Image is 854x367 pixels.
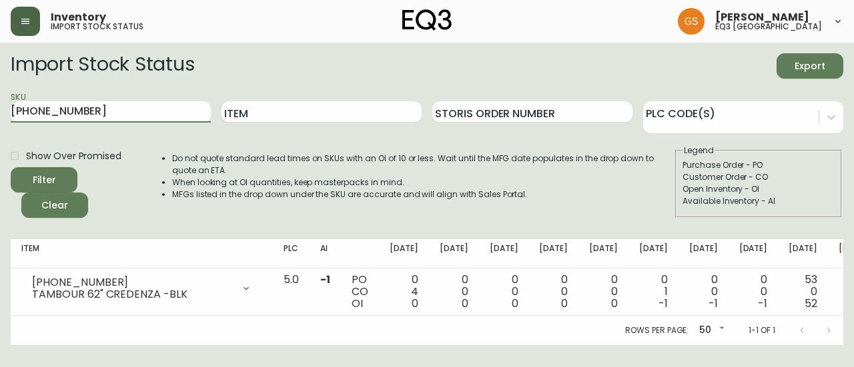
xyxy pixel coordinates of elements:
[678,8,705,35] img: 6b403d9c54a9a0c30f681d41f5fc2571
[32,197,77,214] span: Clear
[709,296,718,311] span: -1
[777,53,843,79] button: Export
[11,167,77,192] button: Filter
[611,296,618,311] span: 0
[490,274,518,310] div: 0 0
[379,239,429,268] th: [DATE]
[429,239,479,268] th: [DATE]
[789,274,817,310] div: 53 0
[715,12,809,23] span: [PERSON_NAME]
[639,274,668,310] div: 0 1
[51,12,106,23] span: Inventory
[26,149,121,163] span: Show Over Promised
[172,153,674,177] li: Do not quote standard lead times on SKUs with an OI of 10 or less. Wait until the MFG date popula...
[440,274,468,310] div: 0 0
[512,296,518,311] span: 0
[683,195,835,207] div: Available Inventory - AI
[528,239,578,268] th: [DATE]
[659,296,668,311] span: -1
[32,288,233,300] div: TAMBOUR 62" CREDENZA -BLK
[561,296,568,311] span: 0
[51,23,143,31] h5: import stock status
[352,274,368,310] div: PO CO
[21,274,262,303] div: [PHONE_NUMBER]TAMBOUR 62" CREDENZA -BLK
[683,183,835,195] div: Open Inventory - OI
[32,276,233,288] div: [PHONE_NUMBER]
[805,296,817,311] span: 52
[739,274,768,310] div: 0 0
[689,274,718,310] div: 0 0
[589,274,618,310] div: 0 0
[729,239,779,268] th: [DATE]
[778,239,828,268] th: [DATE]
[320,272,330,287] span: -1
[390,274,418,310] div: 0 4
[352,296,363,311] span: OI
[273,268,310,316] td: 5.0
[628,239,679,268] th: [DATE]
[787,58,833,75] span: Export
[172,188,674,200] li: MFGs listed in the drop down under the SKU are accurate and will align with Sales Portal.
[694,320,727,342] div: 50
[539,274,568,310] div: 0 0
[758,296,767,311] span: -1
[679,239,729,268] th: [DATE]
[11,53,194,79] h2: Import Stock Status
[402,9,452,31] img: logo
[625,324,689,336] p: Rows per page:
[715,23,822,31] h5: eq3 [GEOGRAPHIC_DATA]
[310,239,341,268] th: AI
[11,239,273,268] th: Item
[273,239,310,268] th: PLC
[578,239,628,268] th: [DATE]
[462,296,468,311] span: 0
[683,159,835,171] div: Purchase Order - PO
[21,192,88,218] button: Clear
[172,177,674,188] li: When looking at OI quantities, keep masterpacks in mind.
[479,239,529,268] th: [DATE]
[749,324,775,336] p: 1-1 of 1
[683,171,835,183] div: Customer Order - CO
[683,145,715,157] legend: Legend
[412,296,418,311] span: 0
